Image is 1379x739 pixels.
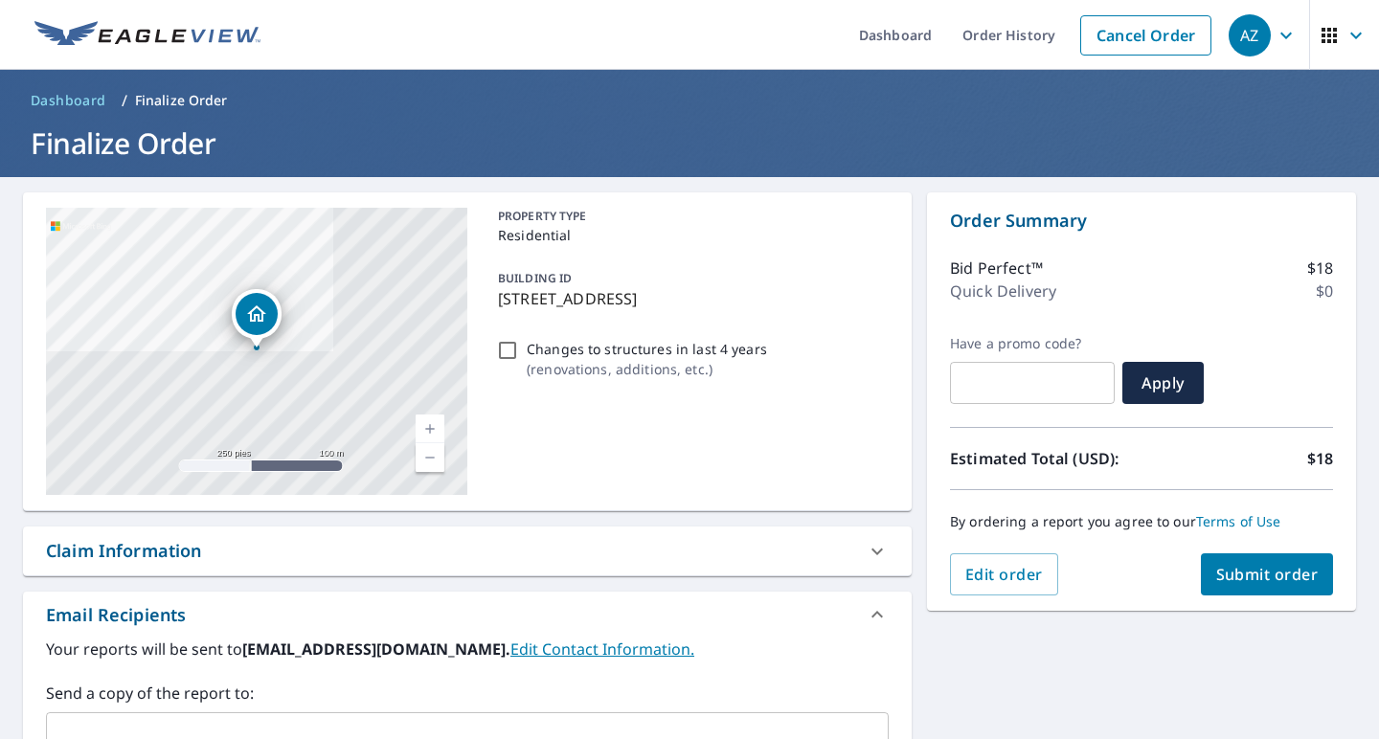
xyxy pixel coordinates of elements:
[1196,512,1281,530] a: Terms of Use
[232,289,282,348] div: Dropped pin, building 1, Residential property, 11778 NW 15th Ln Ocala, FL 34482
[1307,447,1333,470] p: $18
[498,225,881,245] p: Residential
[510,638,694,660] a: EditContactInfo
[122,89,127,112] li: /
[950,208,1333,234] p: Order Summary
[31,91,106,110] span: Dashboard
[46,638,889,661] label: Your reports will be sent to
[527,359,767,379] p: ( renovations, additions, etc. )
[46,602,186,628] div: Email Recipients
[1080,15,1211,56] a: Cancel Order
[1229,14,1271,56] div: AZ
[1316,280,1333,302] p: $0
[135,91,228,110] p: Finalize Order
[46,538,202,564] div: Claim Information
[416,414,444,443] a: Nivel actual 17, ampliar
[950,447,1142,470] p: Estimated Total (USD):
[1307,257,1333,280] p: $18
[23,526,912,575] div: Claim Information
[527,339,767,359] p: Changes to structures in last 4 years
[498,270,572,286] p: BUILDING ID
[950,553,1058,595] button: Edit order
[23,85,114,116] a: Dashboard
[1138,372,1188,393] span: Apply
[498,208,881,225] p: PROPERTY TYPE
[950,335,1115,352] label: Have a promo code?
[416,443,444,472] a: Nivel actual 17, alejar
[34,21,260,50] img: EV Logo
[23,123,1356,163] h1: Finalize Order
[498,287,881,310] p: [STREET_ADDRESS]
[23,592,912,638] div: Email Recipients
[1122,362,1204,404] button: Apply
[242,638,510,660] b: [EMAIL_ADDRESS][DOMAIN_NAME].
[950,513,1333,530] p: By ordering a report you agree to our
[950,280,1056,302] p: Quick Delivery
[950,257,1043,280] p: Bid Perfect™
[46,682,889,705] label: Send a copy of the report to:
[23,85,1356,116] nav: breadcrumb
[1201,553,1334,595] button: Submit order
[965,564,1043,585] span: Edit order
[1216,564,1319,585] span: Submit order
